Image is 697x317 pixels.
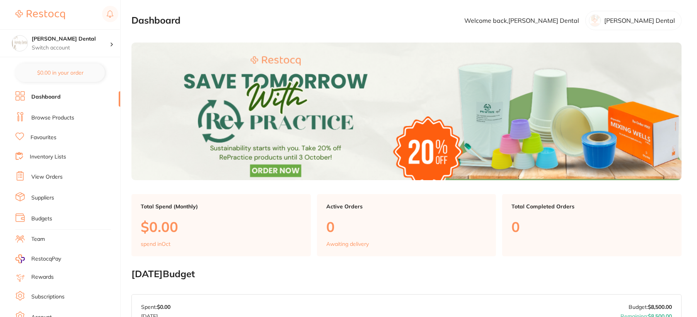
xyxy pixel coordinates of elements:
[12,36,27,51] img: Hornsby Dental
[31,273,54,281] a: Rewards
[32,44,110,52] p: Switch account
[31,235,45,243] a: Team
[131,269,682,280] h2: [DATE] Budget
[131,43,682,180] img: Dashboard
[141,241,170,247] p: spend in Oct
[131,15,181,26] h2: Dashboard
[31,255,61,263] span: RestocqPay
[502,194,682,257] a: Total Completed Orders0
[511,219,672,235] p: 0
[31,93,61,101] a: Dashboard
[648,303,672,310] strong: $8,500.00
[15,63,105,82] button: $0.00 in your order
[464,17,579,24] p: Welcome back, [PERSON_NAME] Dental
[317,194,496,257] a: Active Orders0Awaiting delivery
[31,134,56,141] a: Favourites
[31,215,52,223] a: Budgets
[511,203,672,210] p: Total Completed Orders
[326,203,487,210] p: Active Orders
[31,173,63,181] a: View Orders
[15,10,65,19] img: Restocq Logo
[15,254,25,263] img: RestocqPay
[629,304,672,310] p: Budget:
[32,35,110,43] h4: Hornsby Dental
[604,17,675,24] p: [PERSON_NAME] Dental
[141,219,302,235] p: $0.00
[131,194,311,257] a: Total Spend (Monthly)$0.00spend inOct
[31,114,74,122] a: Browse Products
[157,303,170,310] strong: $0.00
[326,241,369,247] p: Awaiting delivery
[15,6,65,24] a: Restocq Logo
[30,153,66,161] a: Inventory Lists
[31,194,54,202] a: Suppliers
[326,219,487,235] p: 0
[31,293,65,301] a: Subscriptions
[141,203,302,210] p: Total Spend (Monthly)
[15,254,61,263] a: RestocqPay
[141,304,170,310] p: Spent:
